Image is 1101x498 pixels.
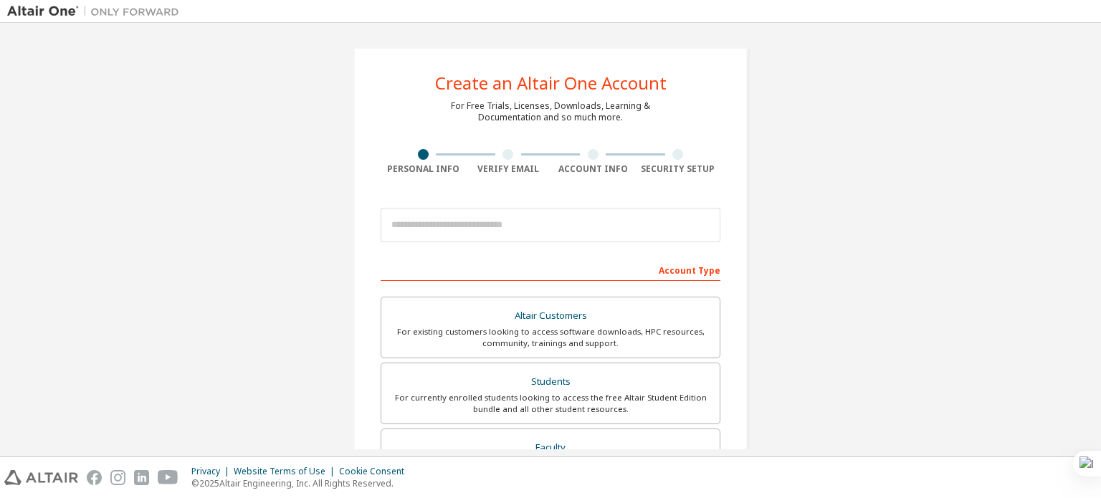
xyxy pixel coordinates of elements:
[466,163,551,175] div: Verify Email
[451,100,650,123] div: For Free Trials, Licenses, Downloads, Learning & Documentation and so much more.
[191,466,234,477] div: Privacy
[134,470,149,485] img: linkedin.svg
[87,470,102,485] img: facebook.svg
[4,470,78,485] img: altair_logo.svg
[390,306,711,326] div: Altair Customers
[234,466,339,477] div: Website Terms of Use
[390,392,711,415] div: For currently enrolled students looking to access the free Altair Student Edition bundle and all ...
[390,372,711,392] div: Students
[110,470,125,485] img: instagram.svg
[381,258,720,281] div: Account Type
[435,75,667,92] div: Create an Altair One Account
[339,466,413,477] div: Cookie Consent
[390,438,711,458] div: Faculty
[158,470,178,485] img: youtube.svg
[7,4,186,19] img: Altair One
[636,163,721,175] div: Security Setup
[191,477,413,489] p: © 2025 Altair Engineering, Inc. All Rights Reserved.
[390,326,711,349] div: For existing customers looking to access software downloads, HPC resources, community, trainings ...
[550,163,636,175] div: Account Info
[381,163,466,175] div: Personal Info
